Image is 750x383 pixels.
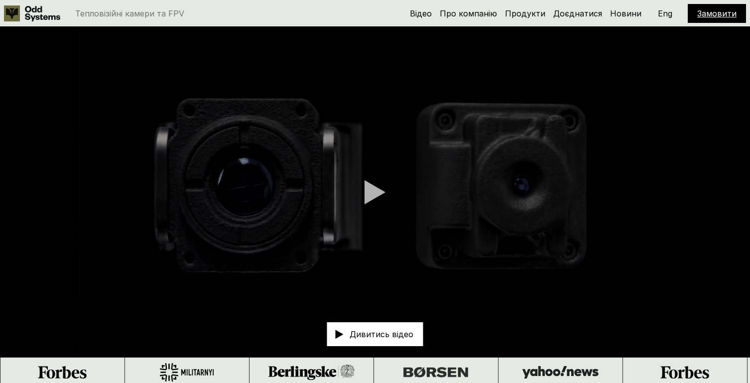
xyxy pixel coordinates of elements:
[410,8,432,18] a: Відео
[697,8,737,18] a: Замовити
[505,8,545,18] a: Продукти
[350,330,413,338] p: Дивитись відео
[75,9,184,17] p: Тепловізійні камери та FPV
[440,8,497,18] a: Про компанію
[658,9,672,17] p: Eng
[610,8,641,18] a: Новини
[553,8,602,18] a: Доєднатися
